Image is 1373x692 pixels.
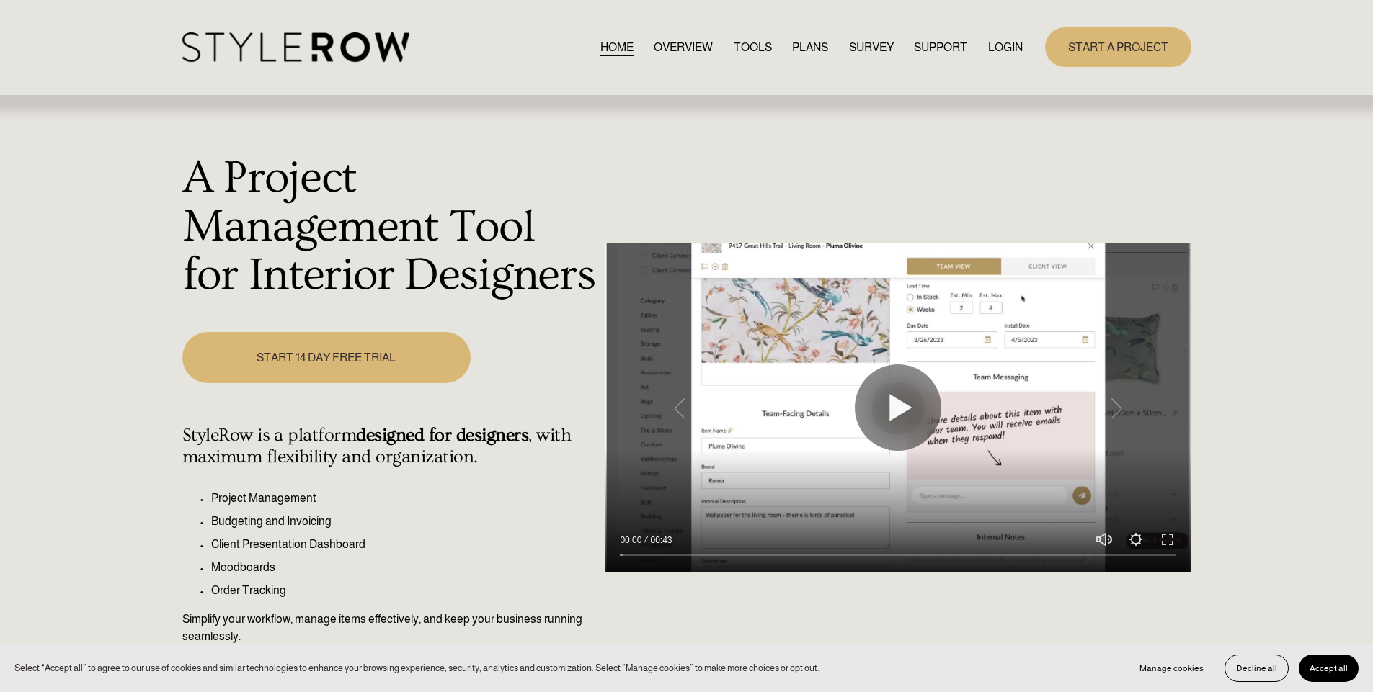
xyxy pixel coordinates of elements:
[1299,655,1359,682] button: Accept all
[1310,663,1348,673] span: Accept all
[211,490,598,507] p: Project Management
[1225,655,1289,682] button: Decline all
[654,37,713,57] a: OVERVIEW
[182,425,598,468] h4: StyleRow is a platform , with maximum flexibility and organization.
[620,533,645,547] div: Current time
[1045,27,1191,67] a: START A PROJECT
[182,332,471,383] a: START 14 DAY FREE TRIAL
[855,364,941,451] button: Play
[356,425,528,446] strong: designed for designers
[1129,655,1214,682] button: Manage cookies
[182,32,409,62] img: StyleRow
[1139,663,1204,673] span: Manage cookies
[914,37,967,57] a: folder dropdown
[914,39,967,56] span: SUPPORT
[849,37,894,57] a: SURVEY
[182,154,598,300] h1: A Project Management Tool for Interior Designers
[211,582,598,599] p: Order Tracking
[620,550,1176,560] input: Seek
[211,536,598,553] p: Client Presentation Dashboard
[182,611,598,645] p: Simplify your workflow, manage items effectively, and keep your business running seamlessly.
[734,37,772,57] a: TOOLS
[1236,663,1277,673] span: Decline all
[792,37,828,57] a: PLANS
[600,37,634,57] a: HOME
[645,533,675,547] div: Duration
[211,559,598,576] p: Moodboards
[211,513,598,530] p: Budgeting and Invoicing
[988,37,1023,57] a: LOGIN
[14,661,819,675] p: Select “Accept all” to agree to our use of cookies and similar technologies to enhance your brows...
